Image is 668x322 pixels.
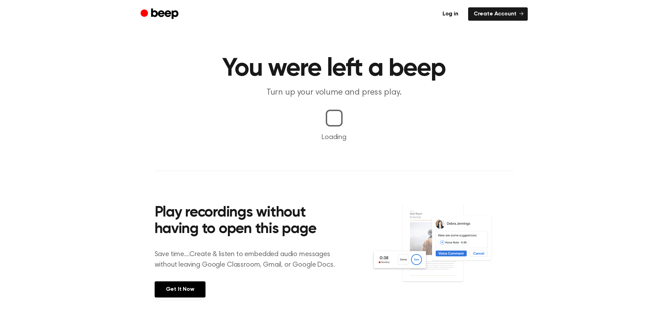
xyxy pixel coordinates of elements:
a: Get It Now [155,281,205,297]
h1: You were left a beep [155,56,514,81]
img: Voice Comments on Docs and Recording Widget [371,203,513,297]
p: Turn up your volume and press play. [200,87,469,98]
a: Create Account [468,7,528,21]
h2: Play recordings without having to open this page [155,205,344,238]
p: Save time....Create & listen to embedded audio messages without leaving Google Classroom, Gmail, ... [155,249,344,270]
p: Loading [8,132,660,143]
a: Beep [141,7,180,21]
a: Log in [437,7,464,21]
